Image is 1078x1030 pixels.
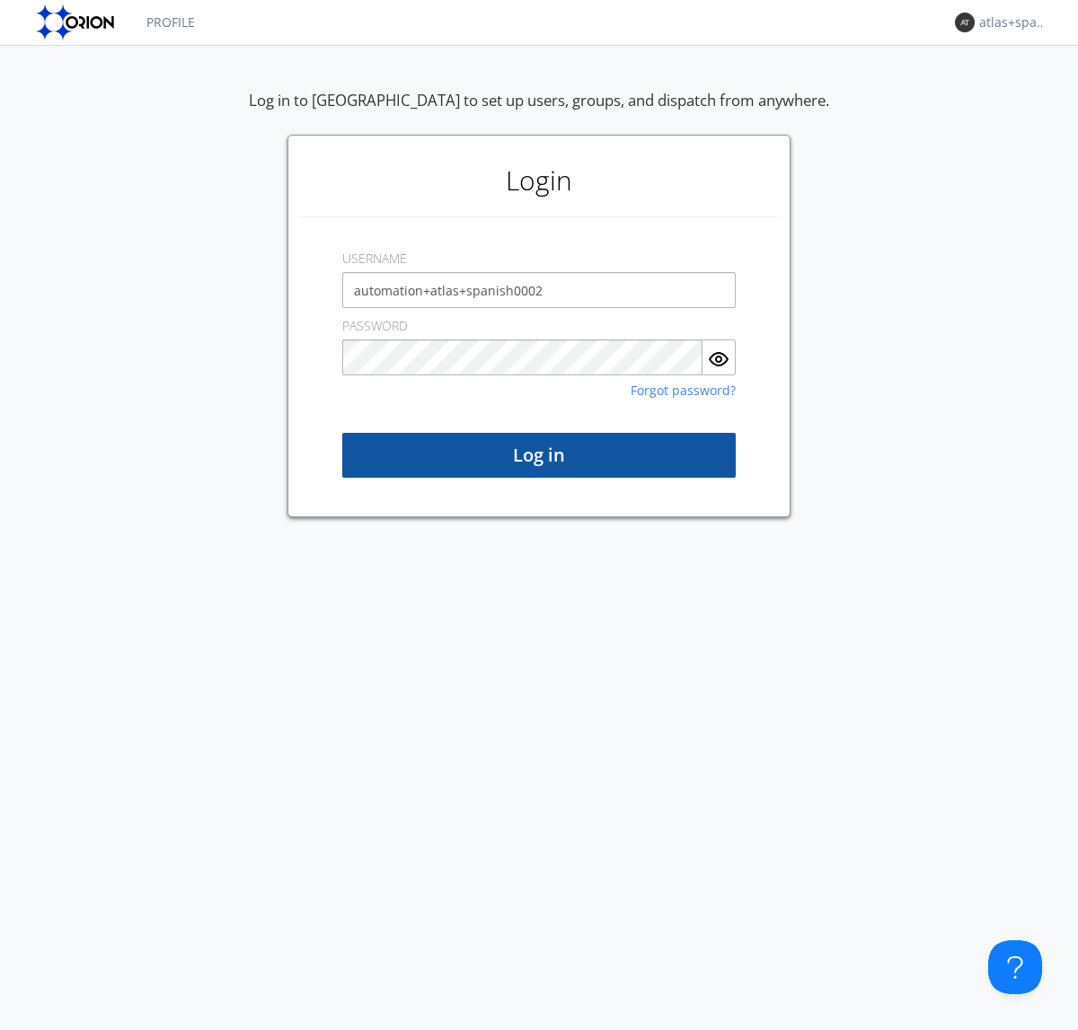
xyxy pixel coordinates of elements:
div: Log in to [GEOGRAPHIC_DATA] to set up users, groups, and dispatch from anywhere. [249,90,829,135]
div: atlas+spanish0002 [979,13,1047,31]
button: Show Password [702,339,736,375]
img: eye.svg [708,348,729,370]
iframe: Toggle Customer Support [988,940,1042,994]
button: Log in [342,433,736,478]
label: PASSWORD [342,317,408,335]
a: Forgot password? [631,384,736,397]
img: orion-labs-logo.svg [36,4,119,40]
img: 373638.png [955,13,975,32]
h1: Login [297,145,781,216]
label: USERNAME [342,250,407,268]
input: Password [342,339,702,375]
